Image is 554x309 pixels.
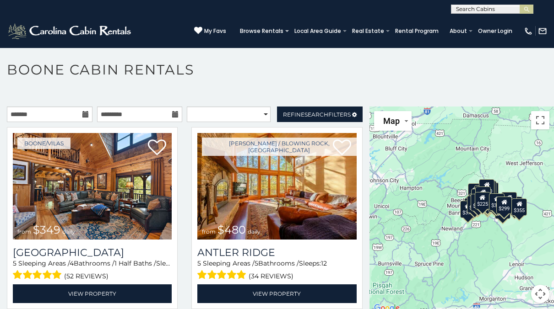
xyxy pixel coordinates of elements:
[383,116,400,126] span: Map
[475,192,490,209] div: $225
[248,228,261,235] span: daily
[538,27,547,36] img: mail-regular-white.png
[501,192,517,209] div: $930
[17,228,31,235] span: from
[374,111,412,131] button: Change map style
[348,25,389,37] a: Real Estate
[496,197,512,214] div: $299
[512,198,527,216] div: $355
[471,194,486,211] div: $395
[277,107,363,122] a: RefineSearchFilters
[13,133,172,240] img: Diamond Creek Lodge
[202,138,356,156] a: [PERSON_NAME] / Blowing Rock, [GEOGRAPHIC_DATA]
[194,27,226,36] a: My Favs
[249,270,293,282] span: (34 reviews)
[470,195,486,212] div: $485
[235,25,288,37] a: Browse Rentals
[13,133,172,240] a: Diamond Creek Lodge from $349 daily
[217,223,246,236] span: $480
[460,201,476,218] div: $375
[479,179,495,197] div: $320
[304,111,328,118] span: Search
[70,259,74,267] span: 4
[476,186,491,204] div: $210
[62,228,75,235] span: daily
[13,259,16,267] span: 5
[489,193,505,211] div: $380
[13,284,172,303] a: View Property
[255,259,258,267] span: 5
[114,259,156,267] span: 1 Half Baths /
[524,27,533,36] img: phone-regular-white.png
[197,284,356,303] a: View Property
[64,270,109,282] span: (52 reviews)
[471,189,487,206] div: $410
[531,111,549,129] button: Toggle fullscreen view
[197,246,356,259] a: Antler Ridge
[391,25,443,37] a: Rental Program
[531,285,549,303] button: Map camera controls
[17,138,71,149] a: Boone/Vilas
[197,133,356,240] a: Antler Ridge from $480 daily
[290,25,346,37] a: Local Area Guide
[13,246,172,259] a: [GEOGRAPHIC_DATA]
[13,259,172,282] div: Sleeping Areas / Bathrooms / Sleeps:
[33,223,60,236] span: $349
[473,25,517,37] a: Owner Login
[467,196,483,213] div: $325
[197,259,356,282] div: Sleeping Areas / Bathrooms / Sleeps:
[283,111,351,118] span: Refine Filters
[468,183,483,201] div: $635
[445,25,472,37] a: About
[7,22,134,40] img: White-1-2.png
[148,139,166,158] a: Add to favorites
[197,259,201,267] span: 5
[204,27,226,35] span: My Favs
[474,185,490,202] div: $460
[197,133,356,240] img: Antler Ridge
[202,228,216,235] span: from
[469,194,484,211] div: $400
[13,246,172,259] h3: Diamond Creek Lodge
[321,259,327,267] span: 12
